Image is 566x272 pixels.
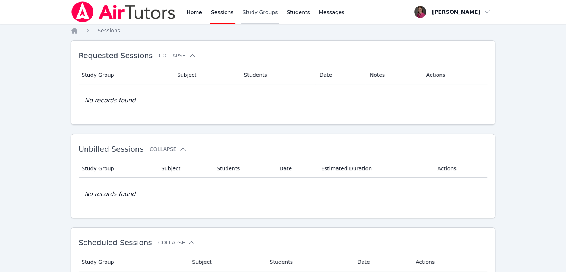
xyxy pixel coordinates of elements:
td: No records found [79,178,487,211]
th: Subject [188,253,265,271]
th: Date [275,159,317,178]
span: Sessions [97,28,120,34]
th: Study Group [79,66,173,84]
span: Messages [319,9,345,16]
th: Date [315,66,365,84]
th: Actions [411,253,487,271]
a: Sessions [97,27,120,34]
th: Study Group [79,159,157,178]
th: Students [212,159,275,178]
nav: Breadcrumb [71,27,495,34]
th: Date [353,253,411,271]
span: Unbilled Sessions [79,145,144,154]
img: Air Tutors [71,1,176,22]
td: No records found [79,84,487,117]
th: Subject [173,66,240,84]
span: Requested Sessions [79,51,153,60]
th: Notes [365,66,422,84]
th: Study Group [79,253,188,271]
th: Actions [433,159,487,178]
span: Scheduled Sessions [79,238,152,247]
th: Students [265,253,353,271]
button: Collapse [150,145,187,153]
button: Collapse [159,52,196,59]
th: Actions [422,66,487,84]
button: Collapse [158,239,195,246]
th: Students [239,66,315,84]
th: Estimated Duration [317,159,433,178]
th: Subject [157,159,212,178]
